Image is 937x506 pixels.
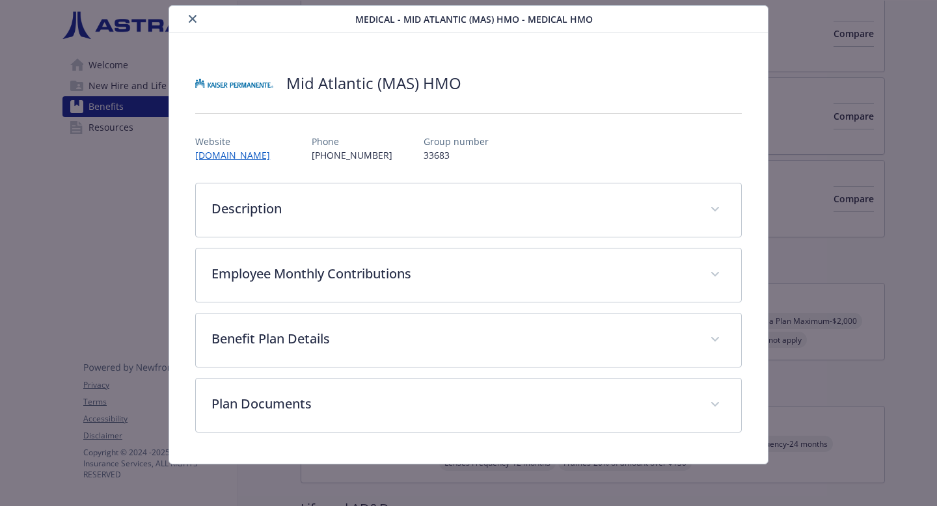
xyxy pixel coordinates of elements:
[94,5,843,464] div: details for plan Medical - Mid Atlantic (MAS) HMO - Medical HMO
[355,12,593,26] span: Medical - Mid Atlantic (MAS) HMO - Medical HMO
[196,379,741,432] div: Plan Documents
[196,183,741,237] div: Description
[424,148,489,162] p: 33683
[211,199,694,219] p: Description
[196,313,741,367] div: Benefit Plan Details
[286,72,461,94] h2: Mid Atlantic (MAS) HMO
[312,135,392,148] p: Phone
[211,264,694,284] p: Employee Monthly Contributions
[185,11,200,27] button: close
[195,149,280,161] a: [DOMAIN_NAME]
[211,329,694,349] p: Benefit Plan Details
[196,248,741,302] div: Employee Monthly Contributions
[424,135,489,148] p: Group number
[195,135,280,148] p: Website
[211,394,694,414] p: Plan Documents
[312,148,392,162] p: [PHONE_NUMBER]
[195,64,273,103] img: Kaiser Permanente Insurance Company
